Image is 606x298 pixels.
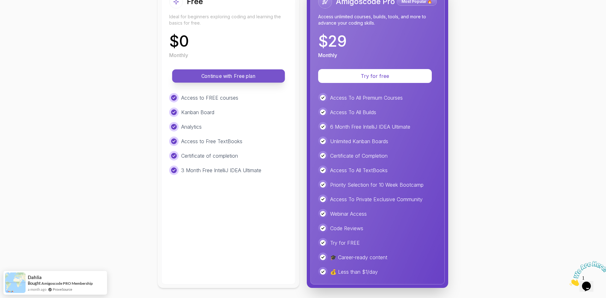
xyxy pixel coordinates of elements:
[41,281,93,286] a: Amigoscode PRO Membership
[330,94,403,102] p: Access To All Premium Courses
[330,181,424,189] p: Priority Selection for 10 Week Bootcamp
[318,69,432,83] button: Try for free
[169,34,189,49] p: $ 0
[169,51,188,59] p: Monthly
[330,239,360,247] p: Try for FREE
[179,73,278,80] p: Continue with Free plan
[330,152,388,160] p: Certificate of Completion
[3,3,5,8] span: 1
[169,14,288,26] p: Ideal for beginners exploring coding and learning the basics for free.
[181,152,238,160] p: Certificate of completion
[181,167,261,174] p: 3 Month Free IntelliJ IDEA Ultimate
[567,259,606,289] iframe: chat widget
[172,69,285,83] button: Continue with Free plan
[330,108,376,116] p: Access To All Builds
[330,268,378,276] p: 💰 Less than $1/day
[181,137,242,145] p: Access to Free TextBooks
[318,51,337,59] p: Monthly
[53,287,72,292] a: ProveSource
[330,225,363,232] p: Code Reviews
[3,3,42,27] img: Chat attention grabber
[318,14,437,26] p: Access unlimited courses, builds, tools, and more to advance your coding skills.
[330,123,410,131] p: 6 Month Free IntelliJ IDEA Ultimate
[28,281,41,286] span: Bought
[28,287,46,292] span: a month ago
[181,123,202,131] p: Analytics
[330,137,388,145] p: Unlimited Kanban Boards
[330,167,388,174] p: Access To All TextBooks
[326,72,424,80] p: Try for free
[5,272,26,293] img: provesource social proof notification image
[330,196,423,203] p: Access To Private Exclusive Community
[330,210,367,218] p: Webinar Access
[318,34,347,49] p: $ 29
[181,94,238,102] p: Access to FREE courses
[330,254,387,261] p: 🎓 Career-ready content
[181,108,214,116] p: Kanban Board
[28,275,42,280] span: Dahlia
